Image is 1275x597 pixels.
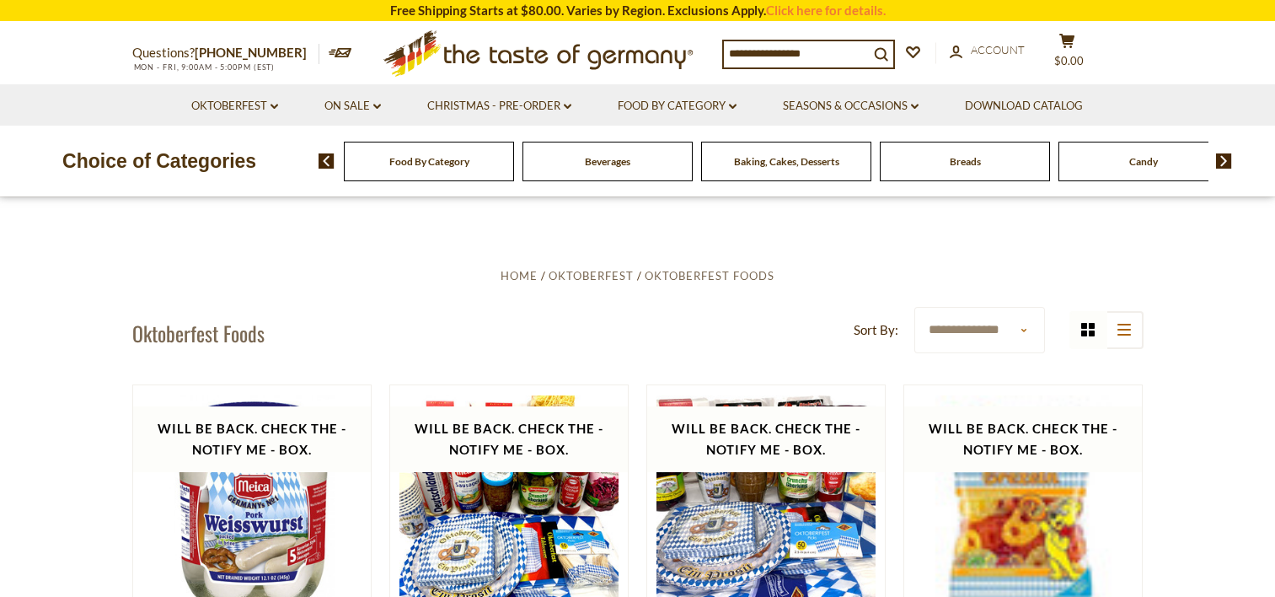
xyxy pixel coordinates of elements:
a: Oktoberfest [191,97,278,116]
a: Beverages [585,155,630,168]
a: Breads [950,155,981,168]
a: Food By Category [389,155,469,168]
a: Baking, Cakes, Desserts [734,155,839,168]
label: Sort By: [854,320,898,341]
a: Seasons & Occasions [783,97,919,116]
a: Account [950,41,1025,60]
a: Food By Category [618,97,737,116]
a: Click here for details. [766,3,886,18]
a: Christmas - PRE-ORDER [427,97,571,116]
img: next arrow [1216,153,1232,169]
span: Account [971,43,1025,56]
span: MON - FRI, 9:00AM - 5:00PM (EST) [132,62,276,72]
a: [PHONE_NUMBER] [195,45,307,60]
h1: Oktoberfest Foods [132,320,265,346]
a: Oktoberfest Foods [645,269,774,282]
span: $0.00 [1054,54,1084,67]
a: Oktoberfest [549,269,634,282]
img: previous arrow [319,153,335,169]
a: Download Catalog [965,97,1083,116]
a: Home [501,269,538,282]
p: Questions? [132,42,319,64]
button: $0.00 [1042,33,1093,75]
a: Candy [1129,155,1158,168]
a: On Sale [324,97,381,116]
